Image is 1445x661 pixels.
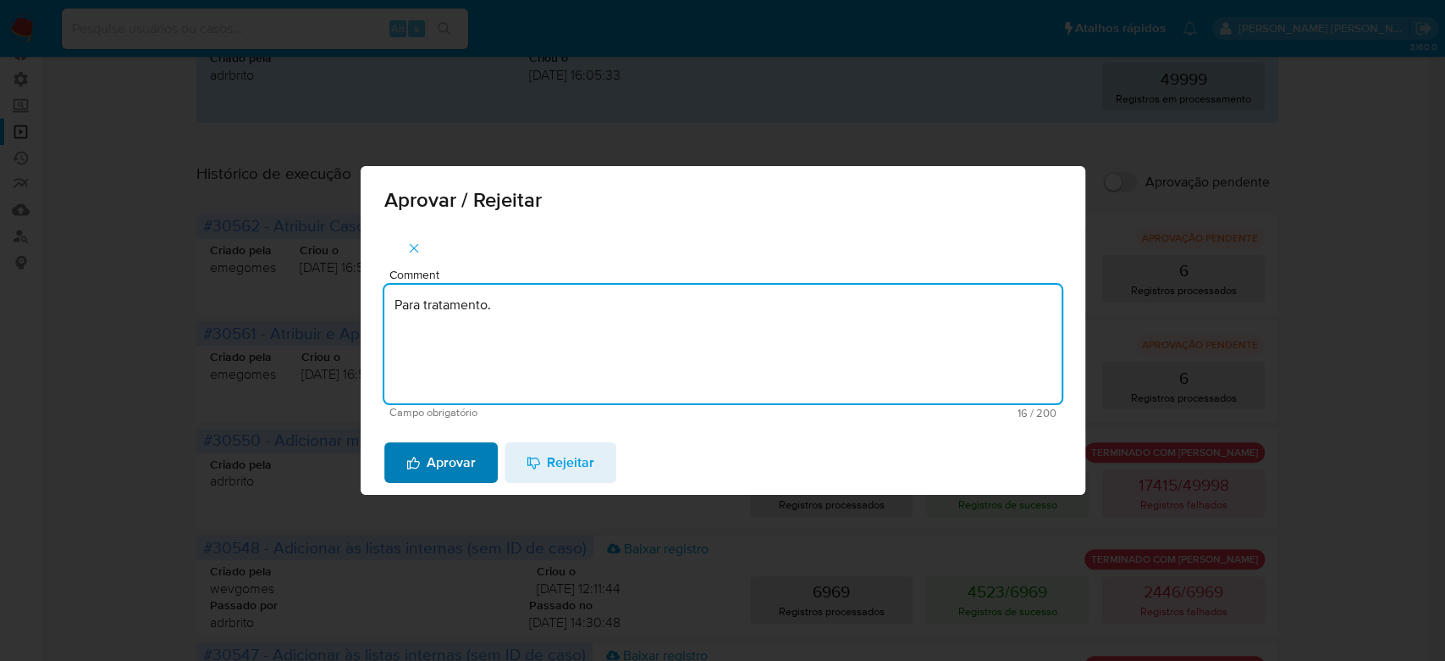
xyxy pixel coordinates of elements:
[527,444,594,481] span: Rejeitar
[384,285,1062,403] textarea: Para tratamento.
[384,442,498,483] button: Aprovar
[723,408,1056,419] span: Máximo 200 caracteres
[389,269,1067,281] span: Comment
[384,190,1062,210] span: Aprovar / Rejeitar
[389,407,723,419] span: Campo obrigatório
[406,444,476,481] span: Aprovar
[505,442,616,483] button: Rejeitar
